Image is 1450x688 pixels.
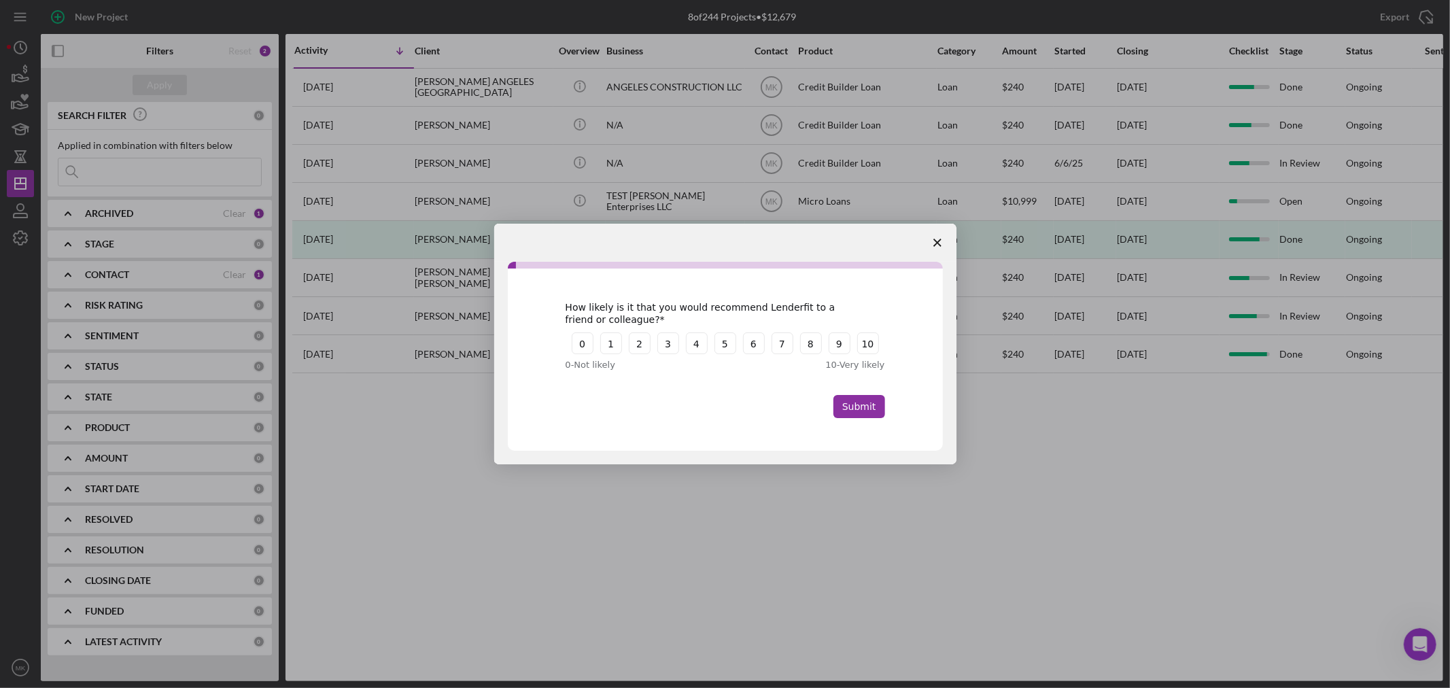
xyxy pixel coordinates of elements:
div: 0 - Not likely [566,358,688,372]
div: How likely is it that you would recommend Lenderfit to a friend or colleague? [566,301,865,326]
button: 8 [800,332,822,354]
div: 10 - Very likely [763,358,885,372]
button: 10 [857,332,879,354]
button: 2 [629,332,651,354]
button: 1 [600,332,622,354]
button: 3 [657,332,679,354]
button: 0 [572,332,593,354]
button: 4 [686,332,708,354]
span: Close survey [918,224,956,262]
button: 9 [829,332,850,354]
button: Submit [833,395,885,418]
button: 5 [714,332,736,354]
button: 7 [772,332,793,354]
button: 6 [743,332,765,354]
